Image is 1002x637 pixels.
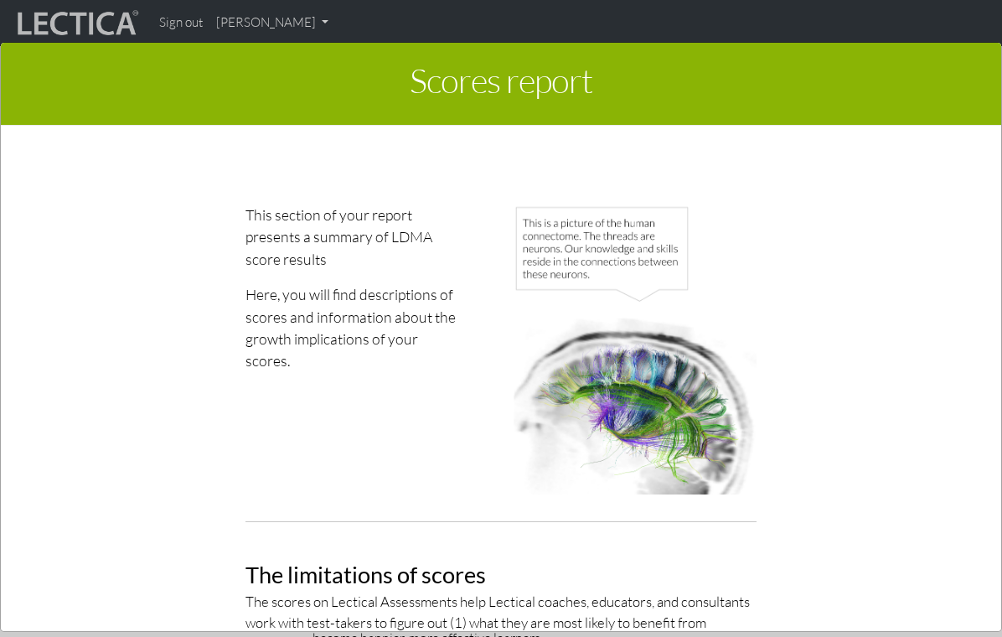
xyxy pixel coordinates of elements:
p: Here, you will find descriptions of scores and information about the growth implications of your ... [245,283,461,372]
h1: Scores report [13,55,989,112]
img: Human connectome [514,204,757,495]
h2: The limitations of scores [245,562,757,588]
p: This section of your report presents a summary of LDMA score results [245,204,461,270]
